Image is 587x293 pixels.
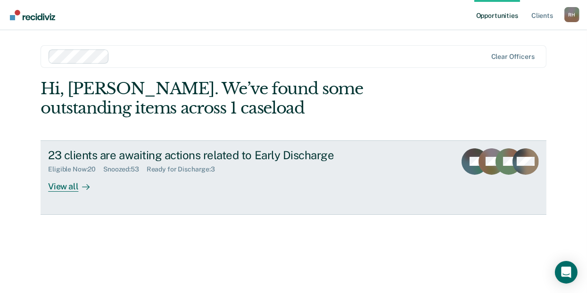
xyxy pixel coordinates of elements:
div: Clear officers [491,53,535,61]
div: View all [48,173,101,192]
img: Recidiviz [10,10,55,20]
button: Profile dropdown button [564,7,579,22]
a: 23 clients are awaiting actions related to Early DischargeEligible Now:20Snoozed:53Ready for Disc... [41,140,546,215]
div: Ready for Discharge : 3 [147,165,223,173]
div: Hi, [PERSON_NAME]. We’ve found some outstanding items across 1 caseload [41,79,445,118]
div: Eligible Now : 20 [48,165,103,173]
div: R H [564,7,579,22]
div: Open Intercom Messenger [555,261,578,284]
div: Snoozed : 53 [103,165,147,173]
div: 23 clients are awaiting actions related to Early Discharge [48,148,379,162]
